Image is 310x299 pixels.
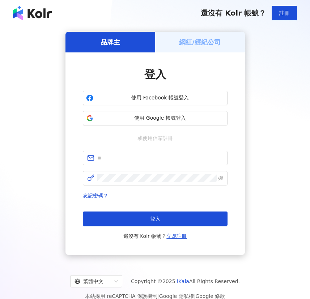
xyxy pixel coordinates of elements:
a: 立即註冊 [166,233,187,239]
button: 使用 Google 帳號登入 [83,111,228,125]
span: eye-invisible [218,176,223,181]
button: 登入 [83,212,228,226]
span: | [194,293,196,299]
span: 登入 [144,68,166,81]
a: iKala [177,278,189,284]
h5: 網紅/經紀公司 [179,38,221,47]
span: 還沒有 Kolr 帳號？ [123,232,187,240]
span: 使用 Google 帳號登入 [96,115,224,122]
span: 還沒有 Kolr 帳號？ [201,9,266,17]
span: 註冊 [279,10,289,16]
span: 登入 [150,216,160,222]
img: logo [13,6,52,20]
span: 使用 Facebook 帳號登入 [96,94,224,102]
h5: 品牌主 [101,38,120,47]
a: Google 隱私權 [159,293,194,299]
button: 使用 Facebook 帳號登入 [83,91,228,105]
span: | [157,293,159,299]
div: 繁體中文 [75,275,111,287]
a: Google 條款 [195,293,225,299]
span: Copyright © 2025 All Rights Reserved. [131,277,240,286]
span: 或使用信箱註冊 [132,134,178,142]
button: 註冊 [272,6,297,20]
a: 忘記密碼？ [83,193,108,198]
